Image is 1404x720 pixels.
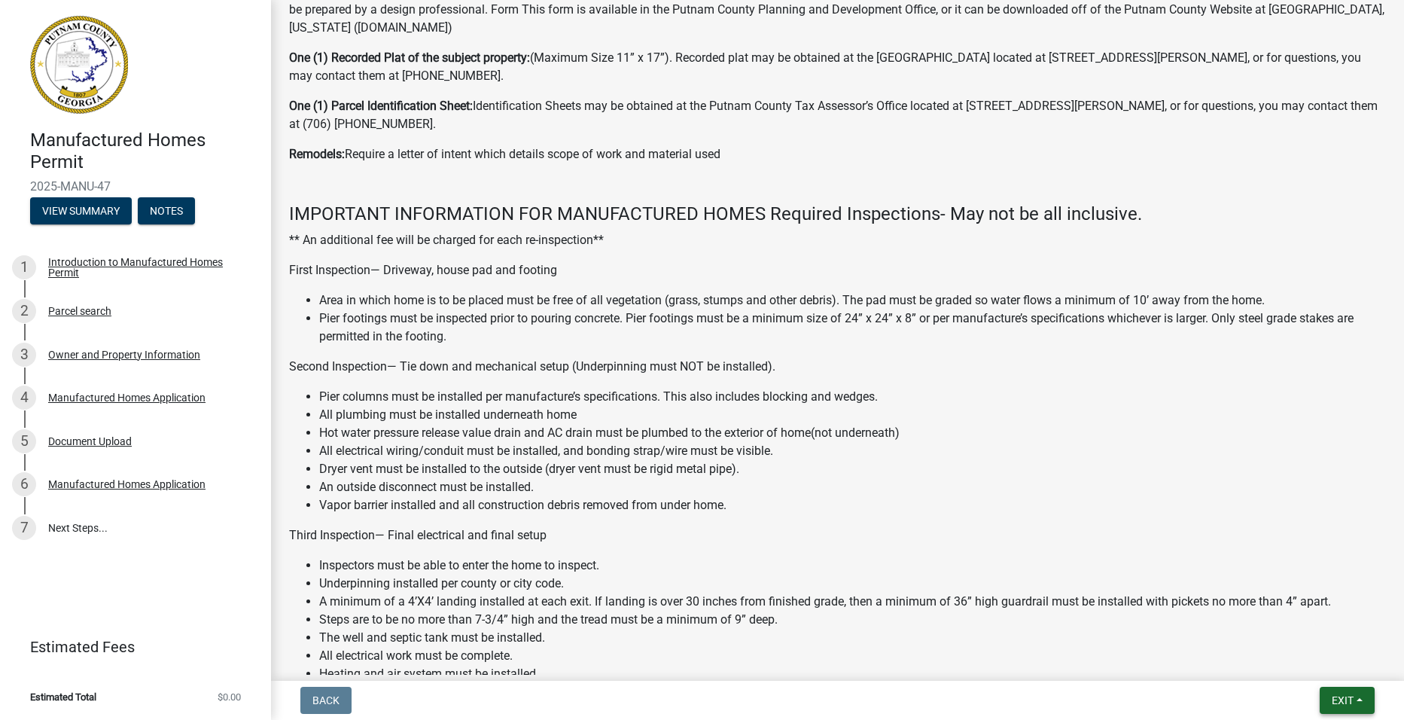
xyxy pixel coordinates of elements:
div: 2 [12,299,36,323]
span: Exit [1332,694,1354,706]
strong: Remodels: [289,147,345,161]
button: Back [300,687,352,714]
div: 5 [12,429,36,453]
li: All electrical work must be complete. [319,647,1386,665]
div: 1 [12,255,36,279]
div: 4 [12,386,36,410]
li: All plumbing must be installed underneath home [319,406,1386,424]
span: 2025-MANU-47 [30,179,241,194]
button: View Summary [30,197,132,224]
li: Inspectors must be able to enter the home to inspect. [319,557,1386,575]
p: First Inspection— Driveway, house pad and footing [289,261,1386,279]
li: An outside disconnect must be installed. [319,478,1386,496]
div: 6 [12,472,36,496]
button: Exit [1320,687,1375,714]
div: Parcel search [48,306,111,316]
li: Pier columns must be installed per manufacture’s specifications. This also includes blocking and ... [319,388,1386,406]
div: Owner and Property Information [48,349,200,360]
div: Introduction to Manufactured Homes Permit [48,257,247,278]
h4: Manufactured Homes Permit [30,130,259,173]
p: Identification Sheets may be obtained at the Putnam County Tax Assessor’s Office located at [STRE... [289,97,1386,133]
wm-modal-confirm: Notes [138,206,195,218]
div: 7 [12,516,36,540]
li: Vapor barrier installed and all construction debris removed from under home. [319,496,1386,514]
h4: IMPORTANT INFORMATION FOR MANUFACTURED HOMES Required Inspections- May not be all inclusive. [289,203,1386,225]
li: A minimum of a 4’X4’ landing installed at each exit. If landing is over 30 inches from finished g... [319,593,1386,611]
p: Second Inspection— Tie down and mechanical setup (Underpinning must NOT be installed). [289,358,1386,376]
p: Third Inspection— Final electrical and final setup [289,526,1386,545]
p: Require a letter of intent which details scope of work and material used [289,145,1386,163]
li: All electrical wiring/conduit must be installed, and bonding strap/wire must be visible. [319,442,1386,460]
strong: One (1) Parcel Identification Sheet: [289,99,473,113]
li: Dryer vent must be installed to the outside (dryer vent must be rigid metal pipe). [319,460,1386,478]
strong: One (1) Recorded Plat of the subject property: [289,50,530,65]
li: Heating and air system must be installed. [319,665,1386,683]
li: Underpinning installed per county or city code. [319,575,1386,593]
button: Notes [138,197,195,224]
p: (Maximum Size 11” x 17”). Recorded plat may be obtained at the [GEOGRAPHIC_DATA] located at [STRE... [289,49,1386,85]
li: The well and septic tank must be installed. [319,629,1386,647]
div: Manufactured Homes Application [48,392,206,403]
li: Area in which home is to be placed must be free of all vegetation (grass, stumps and other debris... [319,291,1386,310]
p: ** An additional fee will be charged for each re-inspection** [289,231,1386,249]
li: Hot water pressure release value drain and AC drain must be plumbed to the exterior of home(not u... [319,424,1386,442]
wm-modal-confirm: Summary [30,206,132,218]
img: Putnam County, Georgia [30,16,128,114]
li: Pier footings must be inspected prior to pouring concrete. Pier footings must be a minimum size o... [319,310,1386,346]
div: Document Upload [48,436,132,447]
div: 3 [12,343,36,367]
span: Back [312,694,340,706]
span: $0.00 [218,692,241,702]
li: Steps are to be no more than 7-3/4” high and the tread must be a minimum of 9” deep. [319,611,1386,629]
a: Estimated Fees [12,632,247,662]
div: Manufactured Homes Application [48,479,206,490]
span: Estimated Total [30,692,96,702]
